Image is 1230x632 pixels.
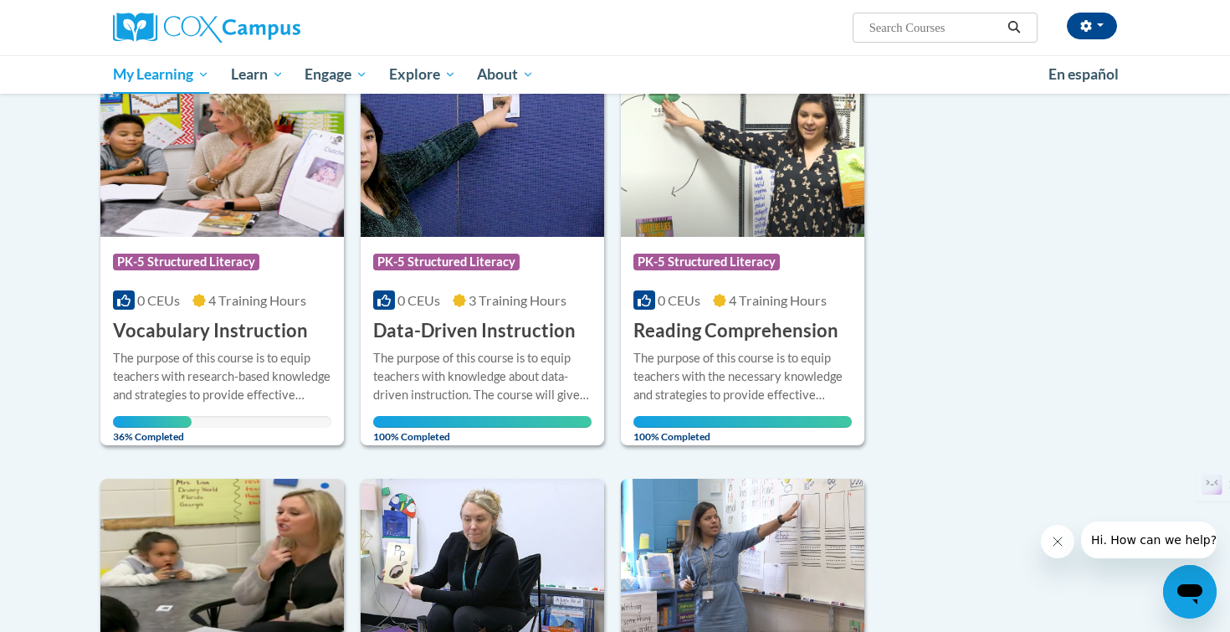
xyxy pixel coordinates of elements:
[1002,18,1027,38] button: Search
[469,292,566,308] span: 3 Training Hours
[1067,13,1117,39] button: Account Settings
[113,13,431,43] a: Cox Campus
[389,64,456,85] span: Explore
[100,66,344,446] a: Course LogoPK-5 Structured Literacy0 CEUs4 Training Hours Vocabulary InstructionThe purpose of th...
[373,416,592,443] span: 100% Completed
[88,55,1142,94] div: Main menu
[1048,65,1119,83] span: En español
[397,292,440,308] span: 0 CEUs
[633,349,852,404] div: The purpose of this course is to equip teachers with the necessary knowledge and strategies to pr...
[361,66,604,446] a: Course LogoPK-5 Structured Literacy0 CEUs3 Training Hours Data-Driven InstructionThe purpose of t...
[231,64,284,85] span: Learn
[378,55,467,94] a: Explore
[113,13,300,43] img: Cox Campus
[1081,522,1217,558] iframe: Message from company
[633,416,852,443] span: 100% Completed
[633,416,852,428] div: Your progress
[373,349,592,404] div: The purpose of this course is to equip teachers with knowledge about data-driven instruction. The...
[294,55,378,94] a: Engage
[658,292,700,308] span: 0 CEUs
[220,55,295,94] a: Learn
[113,416,192,443] span: 36% Completed
[113,64,209,85] span: My Learning
[102,55,220,94] a: My Learning
[1041,525,1074,558] iframe: Close message
[361,66,604,237] img: Course Logo
[373,318,576,344] h3: Data-Driven Instruction
[621,66,864,446] a: Course LogoPK-5 Structured Literacy0 CEUs4 Training Hours Reading ComprehensionThe purpose of thi...
[113,416,192,428] div: Your progress
[1163,565,1217,619] iframe: Button to launch messaging window
[137,292,180,308] span: 0 CEUs
[729,292,827,308] span: 4 Training Hours
[373,254,520,270] span: PK-5 Structured Literacy
[113,349,331,404] div: The purpose of this course is to equip teachers with research-based knowledge and strategies to p...
[633,254,780,270] span: PK-5 Structured Literacy
[868,18,1002,38] input: Search Courses
[113,254,259,270] span: PK-5 Structured Literacy
[113,318,308,344] h3: Vocabulary Instruction
[477,64,534,85] span: About
[100,66,344,237] img: Course Logo
[305,64,367,85] span: Engage
[373,416,592,428] div: Your progress
[208,292,306,308] span: 4 Training Hours
[621,66,864,237] img: Course Logo
[1038,57,1130,92] a: En español
[467,55,546,94] a: About
[633,318,838,344] h3: Reading Comprehension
